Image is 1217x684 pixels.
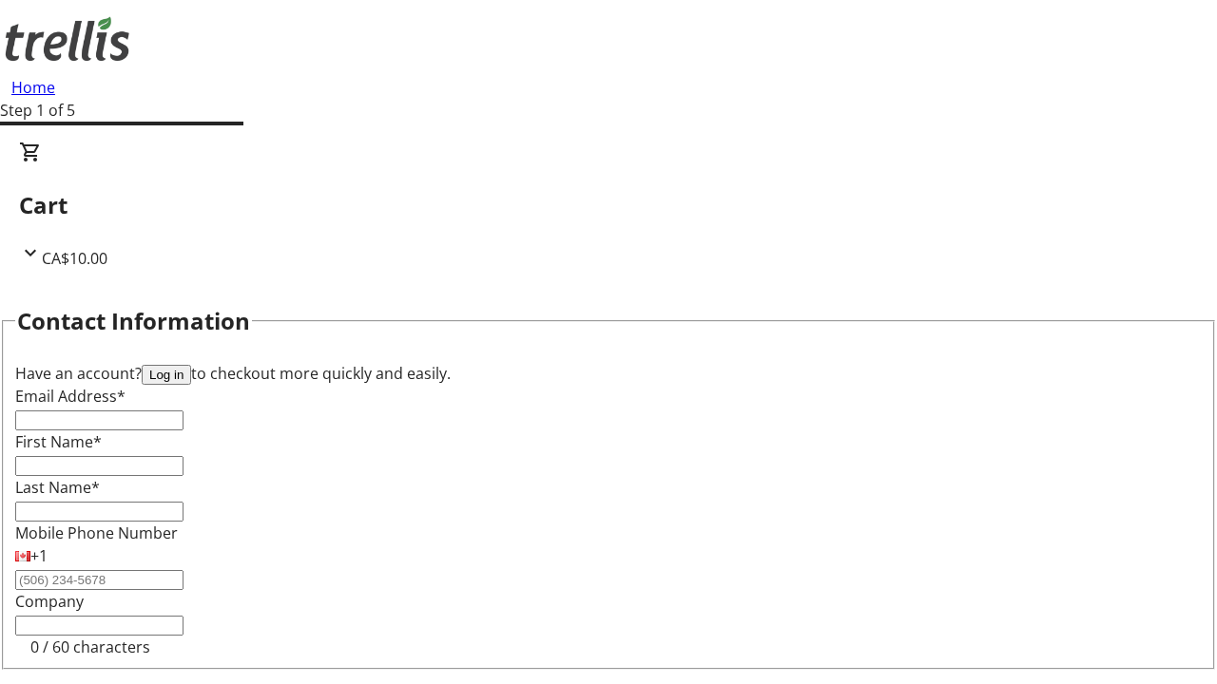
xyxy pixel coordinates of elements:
label: Mobile Phone Number [15,522,178,543]
label: Email Address* [15,386,126,407]
h2: Cart [19,188,1198,222]
label: Last Name* [15,477,100,498]
label: First Name* [15,431,102,452]
span: CA$10.00 [42,248,107,269]
div: Have an account? to checkout more quickly and easily. [15,362,1202,385]
tr-character-limit: 0 / 60 characters [30,636,150,657]
button: Log in [142,365,191,385]
h2: Contact Information [17,304,250,338]
div: CartCA$10.00 [19,141,1198,270]
input: (506) 234-5678 [15,570,184,590]
label: Company [15,591,84,612]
